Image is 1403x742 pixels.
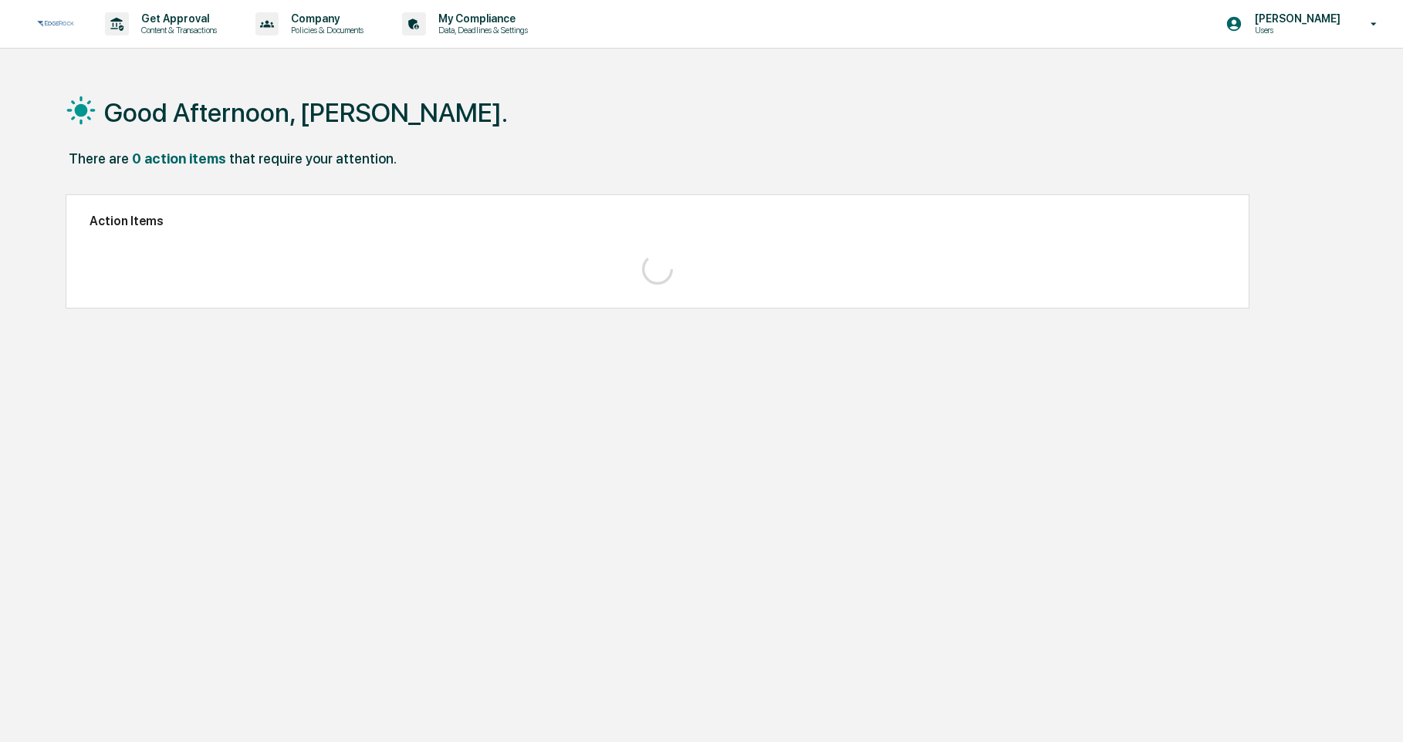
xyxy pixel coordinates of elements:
[69,150,129,167] div: There are
[129,25,225,35] p: Content & Transactions
[129,12,225,25] p: Get Approval
[279,12,371,25] p: Company
[37,19,74,29] img: logo
[229,150,397,167] div: that require your attention.
[426,25,536,35] p: Data, Deadlines & Settings
[426,12,536,25] p: My Compliance
[104,97,508,128] h1: Good Afternoon, [PERSON_NAME].
[90,214,1226,228] h2: Action Items
[279,25,371,35] p: Policies & Documents
[132,150,226,167] div: 0 action items
[1242,12,1348,25] p: [PERSON_NAME]
[1242,25,1348,35] p: Users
